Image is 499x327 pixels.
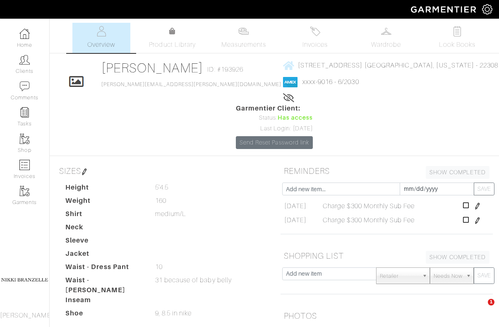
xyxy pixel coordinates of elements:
[298,62,499,69] span: [STREET_ADDRESS] [GEOGRAPHIC_DATA], [US_STATE] - 22308
[155,183,168,192] span: 5'4.5
[59,262,149,275] dt: Waist - Dress Pant
[284,201,307,211] span: [DATE]
[59,196,149,209] dt: Weight
[19,29,30,39] img: dashboard-icon-dbcd8f5a0b271acd01030246c82b418ddd0df26cd7fceb0bd07c9910d44c42f6.png
[155,196,166,206] span: 160
[426,251,489,264] a: SHOW COMPLETED
[236,136,313,149] a: Send Reset Password link
[238,26,249,36] img: measurements-466bbee1fd09ba9460f595b01e5d73f9e2bff037440d3c8f018324cb6cdf7a4a.svg
[323,201,415,211] span: Charge $300 Monthly Sub Fee
[207,65,243,75] span: ID: #193926
[357,23,415,53] a: Wardrobe
[19,160,30,170] img: orders-icon-0abe47150d42831381b5fb84f609e132dff9fe21cb692f30cb5eec754e2cba89.png
[284,215,307,225] span: [DATE]
[221,40,266,50] span: Measurements
[474,217,481,224] img: pen-cf24a1663064a2ec1b9c1bd2387e9de7a2fa800b781884d57f21acf72779bad2.png
[101,60,204,75] a: [PERSON_NAME]
[155,262,163,272] span: 10
[59,236,149,249] dt: Sleeve
[236,124,313,133] div: Last Login: [DATE]
[281,163,493,179] h5: REMINDERS
[59,275,149,295] dt: Waist - [PERSON_NAME]
[474,267,494,284] button: SAVE
[482,4,492,14] img: gear-icon-white-bd11855cb880d31180b6d7d6211b90ccbf57a29d726f0c71d8c61bd08dd39cc2.png
[407,2,482,17] img: garmentier-logo-header-white-b43fb05a5012e4ada735d5af1a66efaba907eab6374d6393d1fbf88cb4ef424d.png
[282,183,400,195] input: Add new item...
[215,23,273,53] a: Measurements
[278,113,313,123] span: Has access
[101,82,282,87] a: [PERSON_NAME][EMAIL_ADDRESS][PERSON_NAME][DOMAIN_NAME]
[236,103,313,113] span: Garmentier Client:
[72,23,130,53] a: Overview
[471,299,491,319] iframe: Intercom live chat
[434,268,463,284] span: Needs Now
[323,215,415,225] span: Charge $300 Monthly Sub Fee
[283,60,499,70] a: [STREET_ADDRESS] [GEOGRAPHIC_DATA], [US_STATE] - 22308
[59,295,149,308] dt: Inseam
[59,222,149,236] dt: Neck
[381,26,391,36] img: wardrobe-487a4870c1b7c33e795ec22d11cfc2ed9d08956e64fb3008fe2437562e282088.svg
[302,78,359,86] a: xxxx-9016 - 6/2030
[87,40,115,50] span: Overview
[19,107,30,118] img: reminder-icon-8004d30b9f0a5d33ae49ab947aed9ed385cf756f9e5892f1edd6e32f2345188e.png
[286,23,344,53] a: Invoices
[155,209,186,219] span: medium/L
[380,268,419,284] span: Retailer
[155,308,192,318] span: 9, 8.5 in nike
[96,26,106,36] img: basicinfo-40fd8af6dae0f16599ec9e87c0ef1c0a1fdea2edbe929e3d69a839185d80c458.svg
[474,203,481,209] img: pen-cf24a1663064a2ec1b9c1bd2387e9de7a2fa800b781884d57f21acf72779bad2.png
[19,55,30,65] img: clients-icon-6bae9207a08558b7cb47a8932f037763ab4055f8c8b6bfacd5dc20c3e0201464.png
[428,23,486,53] a: Look Books
[282,267,377,280] input: Add new item
[302,40,328,50] span: Invoices
[452,26,463,36] img: todo-9ac3debb85659649dc8f770b8b6100bb5dab4b48dedcbae339e5042a72dfd3cc.svg
[474,183,494,195] button: SAVE
[283,77,297,87] img: american_express-1200034d2e149cdf2cc7894a33a747db654cf6f8355cb502592f1d228b2ac700.png
[310,26,320,36] img: orders-27d20c2124de7fd6de4e0e44c1d41de31381a507db9b33961299e4e07d508b8c.svg
[19,186,30,196] img: garments-icon-b7da505a4dc4fd61783c78ac3ca0ef83fa9d6f193b1c9dc38574b1d14d53ca28.png
[281,308,493,324] h5: PHOTOS
[439,40,476,50] span: Look Books
[81,168,88,175] img: pen-cf24a1663064a2ec1b9c1bd2387e9de7a2fa800b781884d57f21acf72779bad2.png
[56,163,268,179] h5: SIZES
[59,183,149,196] dt: Height
[144,26,202,50] a: Product Library
[236,113,313,123] div: Status:
[59,249,149,262] dt: Jacket
[155,275,232,285] span: 31 because of baby belly
[59,308,149,322] dt: Shoe
[149,40,196,50] span: Product Library
[488,299,494,305] span: 1
[426,166,489,179] a: SHOW COMPLETED
[59,209,149,222] dt: Shirt
[19,81,30,91] img: comment-icon-a0a6a9ef722e966f86d9cbdc48e553b5cf19dbc54f86b18d962a5391bc8f6eb6.png
[371,40,401,50] span: Wardrobe
[281,248,493,264] h5: SHOPPING LIST
[19,134,30,144] img: garments-icon-b7da505a4dc4fd61783c78ac3ca0ef83fa9d6f193b1c9dc38574b1d14d53ca28.png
